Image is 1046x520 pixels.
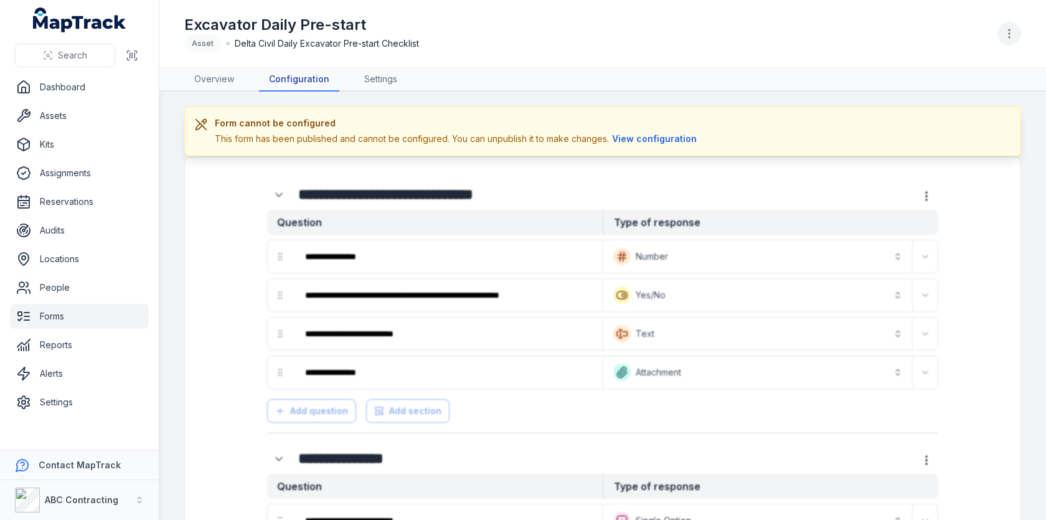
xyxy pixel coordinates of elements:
strong: Contact MapTrack [39,460,121,470]
a: Overview [184,68,244,92]
a: Assets [10,103,149,128]
a: People [10,275,149,300]
a: Assignments [10,161,149,186]
a: Kits [10,132,149,157]
div: Asset [184,35,221,52]
button: Search [15,44,115,67]
span: Delta Civil Daily Excavator Pre-start Checklist [235,37,419,50]
strong: ABC Contracting [45,494,118,505]
a: Reservations [10,189,149,214]
a: MapTrack [33,7,126,32]
h3: Form cannot be configured [215,117,700,130]
a: Settings [10,390,149,415]
a: Configuration [259,68,339,92]
button: View configuration [609,132,700,146]
h1: Excavator Daily Pre-start [184,15,419,35]
a: Reports [10,333,149,357]
a: Audits [10,218,149,243]
a: Settings [354,68,407,92]
a: Alerts [10,361,149,386]
a: Forms [10,304,149,329]
a: Locations [10,247,149,272]
a: Dashboard [10,75,149,100]
div: This form has been published and cannot be configured. You can unpublish it to make changes. [215,132,700,146]
span: Search [58,49,87,62]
